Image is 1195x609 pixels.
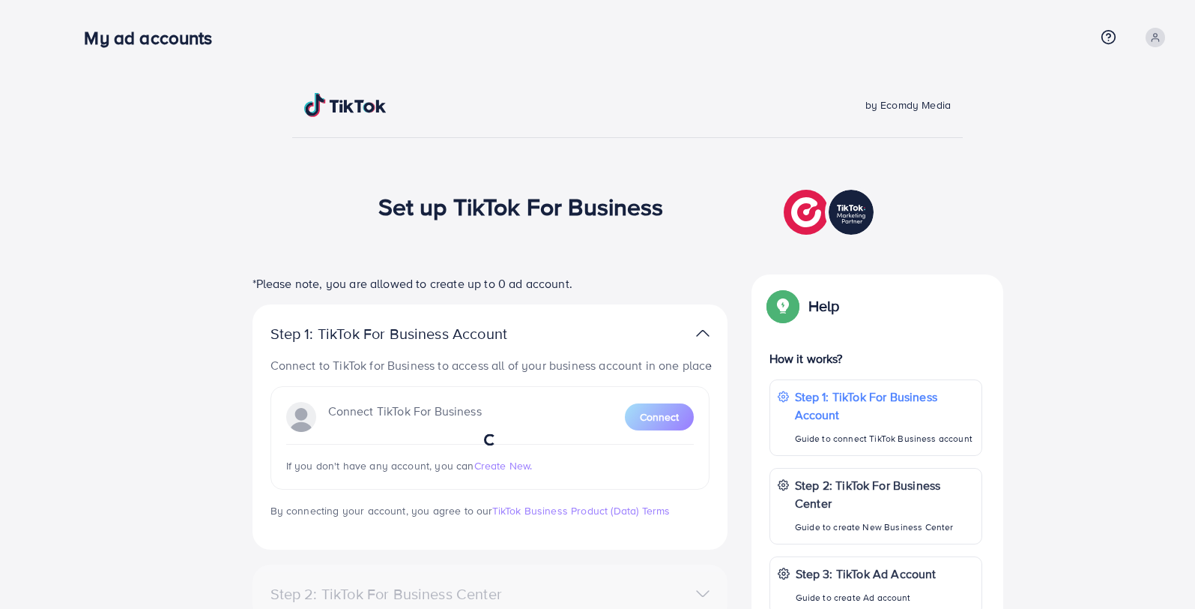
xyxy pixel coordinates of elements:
[795,388,974,424] p: Step 1: TikTok For Business Account
[696,322,710,344] img: TikTok partner
[795,518,974,536] p: Guide to create New Business Center
[795,430,974,448] p: Guide to connect TikTok Business account
[270,325,555,343] p: Step 1: TikTok For Business Account
[865,97,951,112] span: by Ecomdy Media
[795,476,974,512] p: Step 2: TikTok For Business Center
[304,93,387,117] img: TikTok
[84,27,224,49] h3: My ad accounts
[252,274,727,292] p: *Please note, you are allowed to create up to 0 ad account.
[769,349,982,367] p: How it works?
[808,297,840,315] p: Help
[796,589,937,607] p: Guide to create Ad account
[769,292,796,319] img: Popup guide
[378,192,664,220] h1: Set up TikTok For Business
[784,186,877,238] img: TikTok partner
[796,565,937,583] p: Step 3: TikTok Ad Account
